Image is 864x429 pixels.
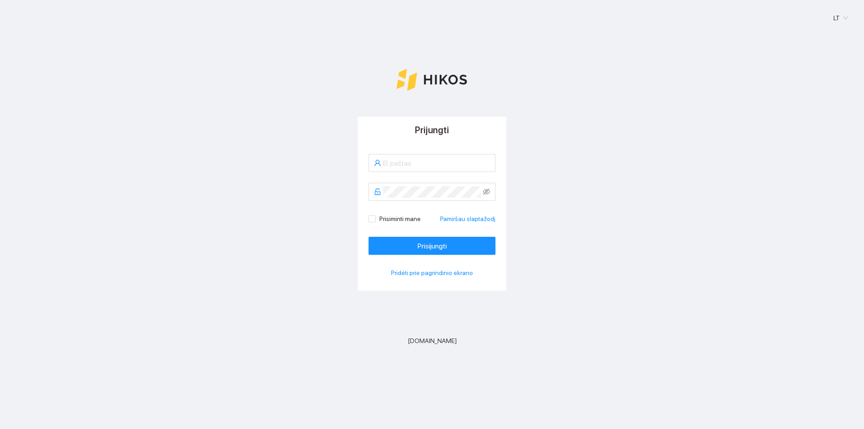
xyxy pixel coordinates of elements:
[440,214,495,224] a: Pamiršau slaptažodį
[369,266,495,280] button: Pridėti prie pagrindinio ekrano
[376,214,424,224] span: Prisiminti mane
[383,158,490,169] input: El. paštas
[415,125,449,135] span: Prijungti
[408,336,457,346] span: [DOMAIN_NAME]
[418,240,447,252] span: Prisijungti
[391,268,473,278] span: Pridėti prie pagrindinio ekrano
[369,237,495,255] button: Prisijungti
[374,159,381,167] span: user
[833,11,848,25] span: LT
[374,188,381,195] span: unlock
[483,188,490,195] span: eye-invisible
